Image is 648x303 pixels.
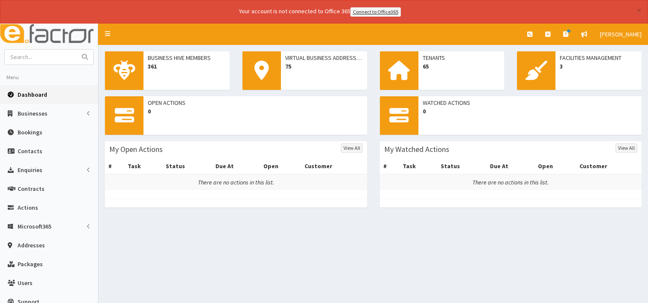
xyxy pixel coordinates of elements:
i: There are no actions in this list. [198,178,274,186]
span: 0 [423,107,638,116]
th: Customer [301,158,367,174]
span: Contacts [18,147,42,155]
span: Business Hive Members [148,53,225,62]
span: 3 [560,62,637,71]
th: # [380,158,399,174]
th: Status [437,158,487,174]
div: Your account is not connected to Office 365 [69,7,570,17]
span: Microsoft365 [18,223,51,230]
span: 0 [148,107,363,116]
a: View All [615,143,637,153]
span: [PERSON_NAME] [600,30,642,38]
th: Open [260,158,302,174]
th: Task [124,158,162,174]
span: Dashboard [18,91,47,98]
a: [PERSON_NAME] [594,24,648,45]
i: There are no actions in this list. [472,178,549,186]
h3: My Watched Actions [384,146,449,153]
th: Open [535,158,576,174]
span: Facilities Management [560,53,637,62]
span: Users [18,279,33,287]
span: Addresses [18,241,45,249]
span: Packages [18,260,43,268]
input: Search... [5,50,77,65]
th: # [105,158,124,174]
th: Task [399,158,437,174]
span: Enquiries [18,166,42,174]
button: × [637,6,642,15]
span: 75 [285,62,363,71]
span: Tenants [423,53,500,62]
span: 65 [423,62,500,71]
span: Businesses [18,110,48,117]
span: Actions [18,204,38,211]
span: Watched Actions [423,98,638,107]
th: Status [162,158,212,174]
span: Contracts [18,185,45,193]
th: Due At [212,158,260,174]
h3: My Open Actions [109,146,163,153]
span: 361 [148,62,225,71]
span: Bookings [18,128,42,136]
span: Virtual Business Addresses [285,53,363,62]
th: Due At [487,158,535,174]
span: Open Actions [148,98,363,107]
a: Connect to Office365 [350,7,401,17]
th: Customer [576,158,642,174]
a: View All [341,143,363,153]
